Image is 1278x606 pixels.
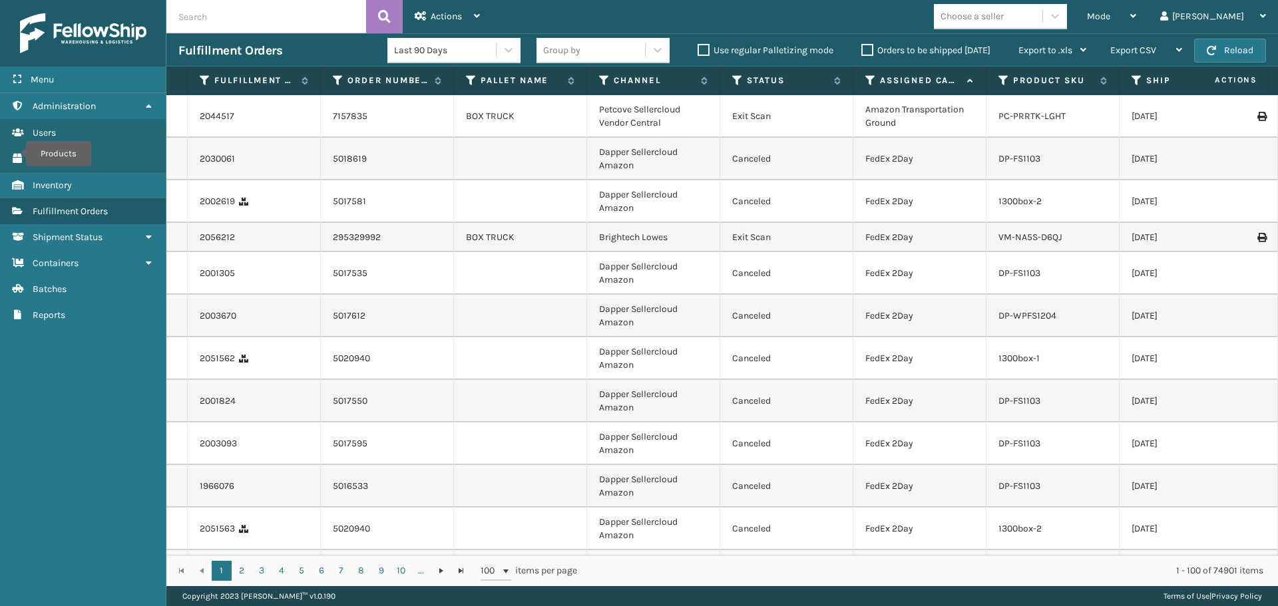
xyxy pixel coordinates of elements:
td: 5020940 [321,508,454,550]
a: 2002619 [200,195,235,208]
a: 9 [371,561,391,581]
label: Orders to be shipped [DATE] [861,45,990,56]
span: Shipment Status [33,231,103,243]
a: 2051562 [200,352,235,365]
td: [DATE] [1120,138,1253,180]
img: logo [20,13,146,53]
td: [DATE] [1120,252,1253,295]
a: Go to the next page [431,561,451,581]
a: VM-NA5S-D6QJ [998,231,1062,243]
td: Canceled [720,465,853,508]
a: ... [411,561,431,581]
td: Dapper Sellercloud Amazon [587,138,720,180]
td: FedEx 2Day [853,465,986,508]
span: Actions [431,11,462,22]
td: 5017581 [321,180,454,223]
label: Fulfillment Order Id [214,75,295,86]
td: BOX TRUCK [454,95,587,138]
a: 5 [292,561,312,581]
span: Go to the last page [456,565,467,576]
a: 7 [331,561,351,581]
span: Administration [33,100,96,112]
td: Dapper Sellercloud Amazon [587,508,720,550]
label: Pallet Name [481,75,561,86]
td: [DATE] [1120,465,1253,508]
td: 5017612 [321,295,454,337]
td: Amazon Transportation Ground [853,95,986,138]
td: 5020940 [321,337,454,380]
td: Brightech Lowes [587,223,720,252]
td: [DATE] [1120,223,1253,252]
span: items per page [481,561,578,581]
td: 295329992 [321,223,454,252]
a: 10 [391,561,411,581]
label: Ship By Date [1146,75,1227,86]
a: 2001305 [200,267,235,280]
a: Privacy Policy [1211,591,1262,601]
a: 2003670 [200,309,236,323]
p: Copyright 2023 [PERSON_NAME]™ v 1.0.190 [182,586,335,606]
a: Go to the last page [451,561,471,581]
td: [DATE] [1120,295,1253,337]
a: DP-FS1103 [998,480,1040,492]
td: Dapper Sellercloud Amazon [587,295,720,337]
td: FedEx 2Day [853,252,986,295]
span: Menu [31,74,54,85]
td: 5018619 [321,138,454,180]
a: DP-WPFS1204 [998,310,1056,321]
button: Reload [1194,39,1266,63]
td: 5017595 [321,422,454,465]
label: Channel [614,75,694,86]
a: 2003093 [200,437,237,450]
span: Reports [33,309,65,321]
span: Products [33,153,70,164]
td: Canceled [720,508,853,550]
td: FedEx 2Day [853,508,986,550]
span: Actions [1173,69,1265,91]
td: 5017535 [321,252,454,295]
td: 5017581 [321,550,454,593]
td: Canceled [720,550,853,593]
div: 1 - 100 of 74901 items [596,564,1263,577]
a: 6 [312,561,331,581]
td: FedEx 2Day [853,337,986,380]
td: Canceled [720,422,853,465]
a: 1300box-2 [998,196,1042,207]
div: Last 90 Days [394,43,497,57]
td: Dapper Sellercloud Amazon [587,180,720,223]
td: FedEx 2Day [853,138,986,180]
td: Canceled [720,337,853,380]
td: Canceled [720,295,853,337]
a: 8 [351,561,371,581]
td: Exit Scan [720,223,853,252]
span: Export to .xls [1018,45,1072,56]
td: Canceled [720,252,853,295]
a: 2001824 [200,394,236,408]
td: FedEx 2Day [853,422,986,465]
span: Mode [1087,11,1110,22]
span: 100 [481,564,501,577]
a: 1 [212,561,232,581]
label: Product SKU [1013,75,1094,86]
label: Status [747,75,827,86]
a: 2030061 [200,152,235,166]
a: Terms of Use [1164,591,1209,601]
i: Print Label [1257,112,1265,121]
td: 7157835 [321,95,454,138]
a: DP-FS1103 [998,153,1040,164]
td: Canceled [720,380,853,422]
span: Containers [33,257,79,269]
td: Dapper Sellercloud Amazon [587,465,720,508]
span: Go to the next page [436,565,447,576]
div: | [1164,586,1262,606]
a: 2 [232,561,252,581]
label: Assigned Carrier Service [880,75,960,86]
span: Export CSV [1110,45,1156,56]
span: Batches [33,283,67,295]
td: FedEx 2Day [853,180,986,223]
td: 5016533 [321,465,454,508]
td: [DATE] [1120,422,1253,465]
td: Dapper Sellercloud Amazon [587,422,720,465]
td: [DATE] [1120,95,1253,138]
div: Choose a seller [941,9,1004,23]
